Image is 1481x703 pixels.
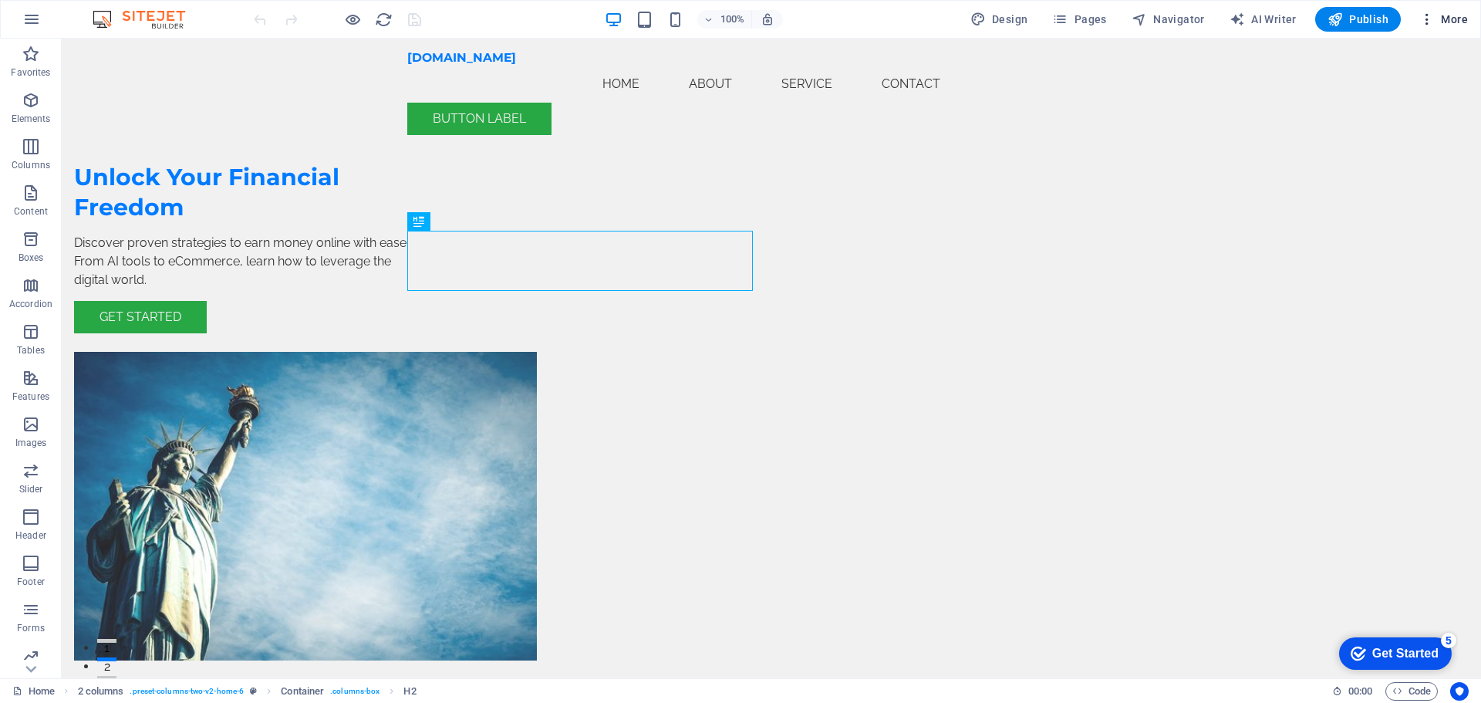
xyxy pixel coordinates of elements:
[35,619,55,623] button: 2
[78,682,417,701] nav: breadcrumb
[12,682,55,701] a: Click to cancel selection. Double-click to open Pages
[1230,12,1297,27] span: AI Writer
[9,298,52,310] p: Accordion
[15,529,46,542] p: Header
[761,12,774,26] i: On resize automatically adjust zoom level to fit chosen device.
[720,10,745,29] h6: 100%
[1046,7,1112,32] button: Pages
[12,159,50,171] p: Columns
[374,10,393,29] button: reload
[35,600,55,604] button: 1
[1052,12,1106,27] span: Pages
[330,682,380,701] span: . columns-box
[15,437,47,449] p: Images
[1328,12,1388,27] span: Publish
[11,66,50,79] p: Favorites
[8,8,121,40] div: Get Started 5 items remaining, 0% complete
[1315,7,1401,32] button: Publish
[110,3,126,19] div: 5
[19,252,44,264] p: Boxes
[1348,682,1372,701] span: 00 00
[970,12,1028,27] span: Design
[14,205,48,218] p: Content
[343,10,362,29] button: Click here to leave preview mode and continue editing
[1132,12,1205,27] span: Navigator
[403,682,416,701] span: Click to select. Double-click to edit
[17,576,45,588] p: Footer
[1419,12,1468,27] span: More
[19,483,43,495] p: Slider
[17,622,45,634] p: Forms
[1392,682,1431,701] span: Code
[1223,7,1303,32] button: AI Writer
[12,390,49,403] p: Features
[1385,682,1438,701] button: Code
[130,682,244,701] span: . preset-columns-two-v2-home-6
[42,17,108,31] div: Get Started
[375,11,393,29] i: Reload page
[697,10,752,29] button: 100%
[17,344,45,357] p: Tables
[35,637,55,641] button: 3
[1413,7,1474,32] button: More
[1332,682,1373,701] h6: Session time
[89,10,204,29] img: Editor Logo
[1125,7,1211,32] button: Navigator
[1359,685,1361,697] span: :
[964,7,1034,32] button: Design
[281,682,324,701] span: Click to select. Double-click to edit
[78,682,124,701] span: Click to select. Double-click to edit
[964,7,1034,32] div: Design (Ctrl+Alt+Y)
[1450,682,1469,701] button: Usercentrics
[12,113,51,125] p: Elements
[250,687,257,695] i: This element is a customizable preset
